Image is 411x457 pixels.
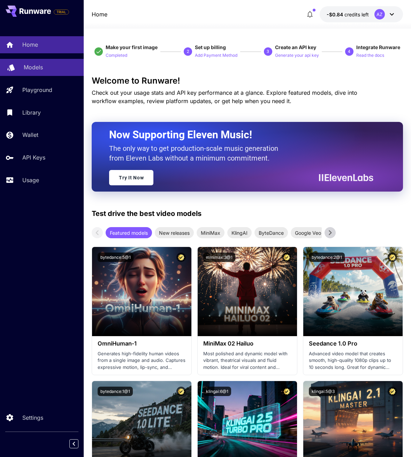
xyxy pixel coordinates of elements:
h3: OmniHuman‑1 [98,340,186,347]
img: alt [303,247,403,336]
p: The only way to get production-scale music generation from Eleven Labs without a minimum commitment. [109,144,283,163]
div: -$0.84287 [327,11,369,18]
p: 4 [348,48,350,55]
button: Certified Model – Vetted for best performance and includes a commercial license. [388,253,397,262]
span: Create an API key [275,44,316,50]
button: -$0.84287AZ [320,6,403,22]
span: -$0.84 [327,11,344,17]
div: KlingAI [227,227,252,238]
span: New releases [155,229,194,237]
p: Home [22,40,38,49]
button: Add Payment Method [195,51,237,59]
a: Home [92,10,107,18]
p: Usage [22,176,39,184]
button: Certified Model – Vetted for best performance and includes a commercial license. [388,387,397,396]
p: Models [24,63,43,71]
p: Completed [106,52,127,59]
span: Google Veo [291,229,325,237]
span: Featured models [106,229,152,237]
p: Generate your api key [275,52,319,59]
div: Collapse sidebar [75,437,84,450]
p: Advanced video model that creates smooth, high-quality 1080p clips up to 10 seconds long. Great f... [309,350,397,371]
nav: breadcrumb [92,10,107,18]
p: Most polished and dynamic model with vibrant, theatrical visuals and fluid motion. Ideal for vira... [203,350,291,371]
h2: Now Supporting Eleven Music! [109,128,368,141]
h3: MiniMax 02 Hailuo [203,340,291,347]
button: Collapse sidebar [69,439,78,448]
span: Integrate Runware [356,44,400,50]
p: Add Payment Method [195,52,237,59]
button: klingai:6@1 [203,387,231,396]
button: Certified Model – Vetted for best performance and includes a commercial license. [282,253,291,262]
button: Certified Model – Vetted for best performance and includes a commercial license. [282,387,291,396]
span: TRIAL [54,9,69,15]
button: Certified Model – Vetted for best performance and includes a commercial license. [176,387,186,396]
button: Completed [106,51,127,59]
p: Read the docs [356,52,384,59]
span: Set up billing [195,44,226,50]
a: Try It Now [109,170,153,185]
span: Make your first image [106,44,158,50]
div: MiniMax [197,227,224,238]
span: KlingAI [227,229,252,237]
p: 2 [187,48,189,55]
span: Add your payment card to enable full platform functionality. [54,8,69,16]
img: alt [92,247,191,336]
button: bytedance:2@1 [309,253,345,262]
img: alt [198,247,297,336]
h3: Welcome to Runware! [92,76,403,86]
button: Generate your api key [275,51,319,59]
button: bytedance:5@1 [98,253,134,262]
button: Read the docs [356,51,384,59]
button: Certified Model – Vetted for best performance and includes a commercial license. [176,253,186,262]
div: Featured models [106,227,152,238]
p: API Keys [22,153,45,162]
div: ByteDance [254,227,288,238]
span: Check out your usage stats and API key performance at a glance. Explore featured models, dive int... [92,89,357,104]
p: Test drive the best video models [92,208,201,219]
span: credits left [344,11,369,17]
p: Generates high-fidelity human videos from a single image and audio. Captures expressive motion, l... [98,350,186,371]
button: klingai:5@3 [309,387,337,396]
p: Library [22,108,41,117]
p: Playground [22,86,52,94]
div: New releases [155,227,194,238]
h3: Seedance 1.0 Pro [309,340,397,347]
button: bytedance:1@1 [98,387,133,396]
span: MiniMax [197,229,224,237]
p: Wallet [22,131,38,139]
div: Google Veo [291,227,325,238]
p: Settings [22,413,43,422]
span: ByteDance [254,229,288,237]
button: minimax:3@1 [203,253,235,262]
div: AZ [374,9,385,20]
p: 3 [267,48,269,55]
